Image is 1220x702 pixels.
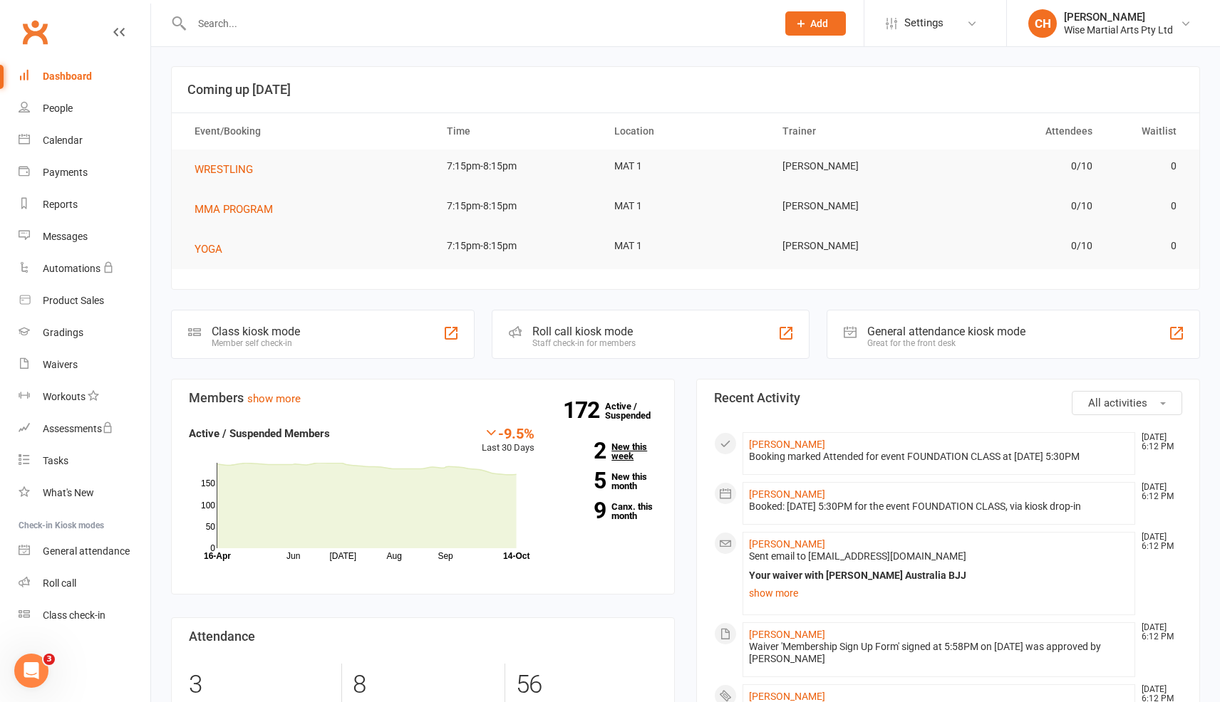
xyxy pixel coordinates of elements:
time: [DATE] 6:12 PM [1134,433,1182,451]
th: Event/Booking [182,113,434,150]
div: Gradings [43,327,83,338]
time: [DATE] 6:12 PM [1134,533,1182,551]
th: Attendees [937,113,1105,150]
div: Dashboard [43,70,92,82]
h3: Recent Activity [714,391,1182,405]
input: Search... [187,14,767,33]
div: Staff check-in for members [532,338,636,348]
a: [PERSON_NAME] [749,691,825,702]
a: Tasks [19,445,150,477]
td: MAT 1 [601,150,770,183]
td: 0 [1105,189,1189,223]
a: 2New this week [556,442,657,461]
a: Messages [19,221,150,253]
div: Class check-in [43,609,105,621]
a: Workouts [19,381,150,413]
button: YOGA [195,241,232,258]
td: [PERSON_NAME] [770,150,938,183]
a: Automations [19,253,150,285]
div: Class kiosk mode [212,325,300,338]
div: Booking marked Attended for event FOUNDATION CLASS at [DATE] 5:30PM [749,451,1129,463]
div: Tasks [43,455,68,466]
a: 172Active / Suspended [605,391,668,431]
strong: 2 [556,440,606,461]
span: MMA PROGRAM [195,203,273,216]
button: Add [785,11,846,36]
div: General attendance kiosk mode [867,325,1025,338]
a: Dashboard [19,61,150,93]
time: [DATE] 6:12 PM [1134,483,1182,501]
td: 7:15pm-8:15pm [434,229,602,263]
div: Assessments [43,423,113,434]
h3: Attendance [189,629,657,644]
a: Payments [19,157,150,189]
a: Class kiosk mode [19,599,150,632]
a: People [19,93,150,125]
strong: 172 [563,399,605,421]
td: 0/10 [937,229,1105,263]
div: Waiver 'Membership Sign Up Form' signed at 5:58PM on [DATE] was approved by [PERSON_NAME] [749,641,1129,665]
span: Add [810,18,828,29]
iframe: Intercom live chat [14,654,48,688]
a: 9Canx. this month [556,502,657,520]
strong: 9 [556,500,606,521]
div: -9.5% [482,425,534,441]
div: Your waiver with [PERSON_NAME] Australia BJJ [749,570,1129,582]
td: MAT 1 [601,189,770,223]
div: Reports [43,199,78,210]
div: Great for the front desk [867,338,1025,348]
div: Booked: [DATE] 5:30PM for the event FOUNDATION CLASS, via kiosk drop-in [749,501,1129,513]
td: 0/10 [937,189,1105,223]
div: Calendar [43,135,83,146]
span: 3 [43,654,55,665]
a: Roll call [19,567,150,599]
span: YOGA [195,243,222,256]
th: Location [601,113,770,150]
a: Calendar [19,125,150,157]
h3: Coming up [DATE] [187,83,1184,97]
a: Clubworx [17,14,53,50]
td: [PERSON_NAME] [770,189,938,223]
span: Settings [904,7,944,39]
a: Waivers [19,349,150,381]
td: 7:15pm-8:15pm [434,189,602,223]
strong: 5 [556,470,606,491]
div: Waivers [43,359,78,370]
div: People [43,103,73,114]
a: [PERSON_NAME] [749,629,825,640]
div: Automations [43,263,100,274]
a: 5New this month [556,472,657,491]
a: [PERSON_NAME] [749,488,825,500]
span: Sent email to [EMAIL_ADDRESS][DOMAIN_NAME] [749,550,966,562]
div: Payments [43,167,88,178]
th: Time [434,113,602,150]
td: 0 [1105,229,1189,263]
td: [PERSON_NAME] [770,229,938,263]
div: Messages [43,231,88,242]
td: 7:15pm-8:15pm [434,150,602,183]
div: CH [1028,9,1057,38]
td: MAT 1 [601,229,770,263]
div: Last 30 Days [482,425,534,456]
th: Waitlist [1105,113,1189,150]
h3: Members [189,391,657,405]
div: Roll call kiosk mode [532,325,636,338]
td: 0 [1105,150,1189,183]
button: WRESTLING [195,161,263,178]
button: All activities [1072,391,1182,415]
a: General attendance kiosk mode [19,535,150,567]
a: Reports [19,189,150,221]
div: Wise Martial Arts Pty Ltd [1064,23,1173,36]
div: Roll call [43,577,76,589]
div: Product Sales [43,295,104,306]
a: What's New [19,477,150,509]
a: Gradings [19,317,150,349]
div: Member self check-in [212,338,300,348]
a: [PERSON_NAME] [749,439,825,450]
a: Product Sales [19,285,150,317]
td: 0/10 [937,150,1105,183]
span: All activities [1088,397,1147,409]
a: Assessments [19,413,150,445]
div: General attendance [43,545,130,557]
div: [PERSON_NAME] [1064,11,1173,23]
